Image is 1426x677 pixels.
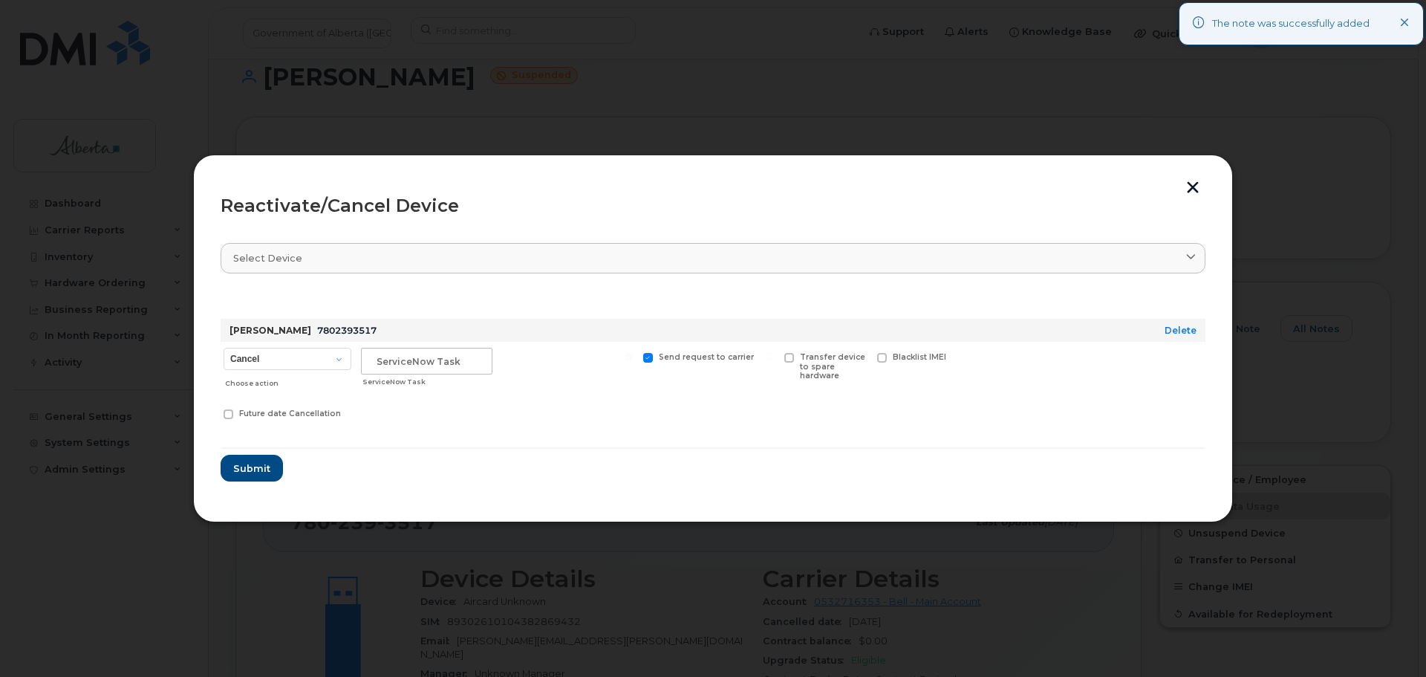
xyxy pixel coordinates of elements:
[233,251,302,265] span: Select device
[225,372,351,389] div: Choose action
[625,353,633,360] input: Send request to carrier
[233,461,270,476] span: Submit
[361,348,492,375] input: ServiceNow Task
[893,352,946,362] span: Blacklist IMEI
[362,376,492,388] div: ServiceNow Task
[229,325,311,336] strong: [PERSON_NAME]
[221,243,1205,273] a: Select device
[221,455,283,482] button: Submit
[766,353,774,360] input: Transfer device to spare hardware
[800,352,865,381] span: Transfer device to spare hardware
[1165,325,1197,336] a: Delete
[859,353,867,360] input: Blacklist IMEI
[221,197,1205,215] div: Reactivate/Cancel Device
[239,409,341,418] span: Future date Cancellation
[1212,16,1370,31] div: The note was successfully added
[317,325,377,336] span: 7802393517
[659,352,754,362] span: Send request to carrier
